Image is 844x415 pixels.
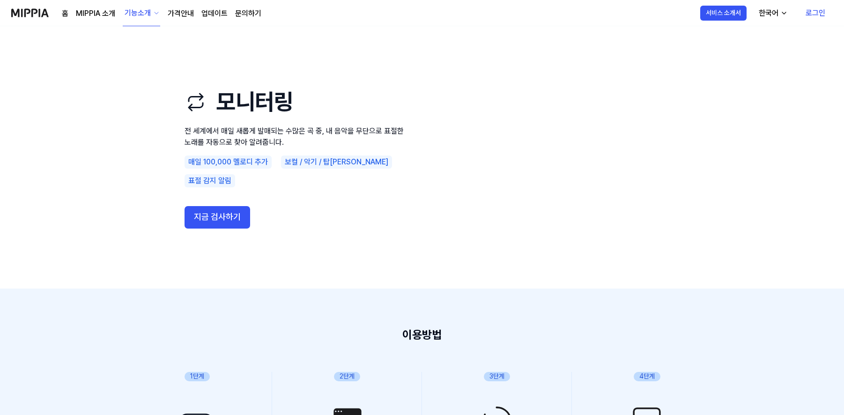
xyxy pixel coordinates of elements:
[700,6,747,21] button: 서비스 소개서
[235,8,261,19] a: 문의하기
[185,86,409,118] h1: 모니터링
[62,8,68,19] a: 홈
[168,8,194,19] a: 가격안내
[185,206,250,229] button: 지금 검사하기
[185,372,210,381] div: 1단계
[185,126,409,148] p: 전 세계에서 매일 새롭게 발매되는 수많은 곡 중, 내 음악을 무단으로 표절한 노래를 자동으로 찾아 알려줍니다.
[281,156,392,169] div: 보컬 / 악기 / 탑[PERSON_NAME]
[201,8,228,19] a: 업데이트
[751,4,793,22] button: 한국어
[185,156,272,169] div: 매일 100,000 멜로디 추가
[123,7,153,19] div: 기능소개
[484,372,510,381] div: 3단계
[334,372,360,381] div: 2단계
[634,372,660,381] div: 4단계
[757,7,780,19] div: 한국어
[123,0,160,26] button: 기능소개
[85,326,759,344] div: 이용방법
[185,174,235,187] div: 표절 감지 알림
[76,8,115,19] a: MIPPIA 소개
